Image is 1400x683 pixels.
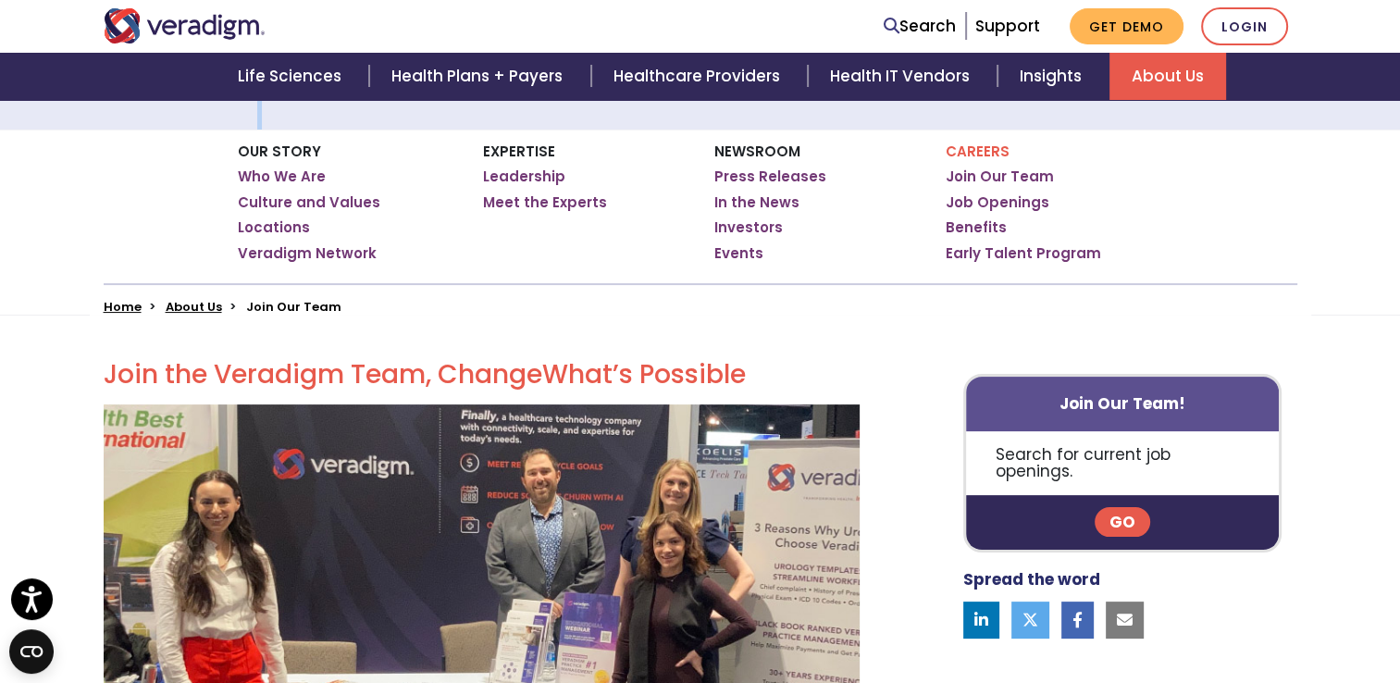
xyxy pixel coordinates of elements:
[963,568,1100,590] strong: Spread the word
[714,168,826,186] a: Press Releases
[946,168,1054,186] a: Join Our Team
[104,8,266,43] img: Veradigm logo
[884,14,956,39] a: Search
[1059,392,1185,415] strong: Join Our Team!
[997,53,1109,100] a: Insights
[1201,7,1288,45] a: Login
[104,298,142,316] a: Home
[1109,53,1226,100] a: About Us
[975,15,1040,37] a: Support
[714,218,783,237] a: Investors
[216,53,369,100] a: Life Sciences
[946,193,1049,212] a: Job Openings
[238,218,310,237] a: Locations
[714,193,799,212] a: In the News
[714,244,763,263] a: Events
[946,218,1007,237] a: Benefits
[369,53,590,100] a: Health Plans + Payers
[946,244,1101,263] a: Early Talent Program
[591,53,808,100] a: Healthcare Providers
[808,53,997,100] a: Health IT Vendors
[238,168,326,186] a: Who We Are
[966,431,1280,495] p: Search for current job openings.
[542,356,746,392] span: What’s Possible
[1095,507,1150,537] a: Go
[9,629,54,674] button: Open CMP widget
[483,168,565,186] a: Leadership
[238,244,377,263] a: Veradigm Network
[166,298,222,316] a: About Us
[483,193,607,212] a: Meet the Experts
[238,193,380,212] a: Culture and Values
[1070,8,1183,44] a: Get Demo
[104,359,860,391] h2: Join the Veradigm Team, Change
